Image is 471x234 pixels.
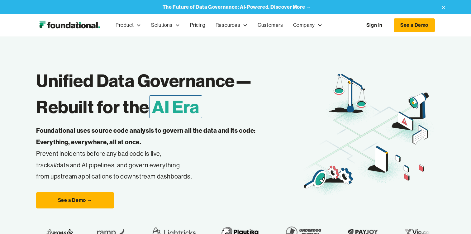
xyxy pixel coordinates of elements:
div: Solutions [151,21,172,29]
img: Foundational Logo [36,19,103,31]
div: Resources [211,15,253,36]
div: Product [111,15,146,36]
a: Pricing [185,15,211,36]
div: Solutions [146,15,185,36]
div: Resources [216,21,240,29]
div: Company [293,21,315,29]
a: See a Demo → [36,192,114,208]
a: Customers [253,15,288,36]
a: See a Demo [394,18,435,32]
a: Sign In [360,19,389,32]
strong: Foundational uses source code analysis to govern all the data and its code: Everything, everywher... [36,127,256,146]
a: home [36,19,103,31]
p: Prevent incidents before any bad code is live, track data and AI pipelines, and govern everything... [36,125,275,182]
div: Company [288,15,327,36]
h1: Unified Data Governance— Rebuilt for the [36,68,302,120]
span: AI Era [149,95,202,118]
div: Product [116,21,134,29]
em: all [50,161,57,169]
a: The Future of Data Governance: AI-Powered. Discover More → [163,4,311,10]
